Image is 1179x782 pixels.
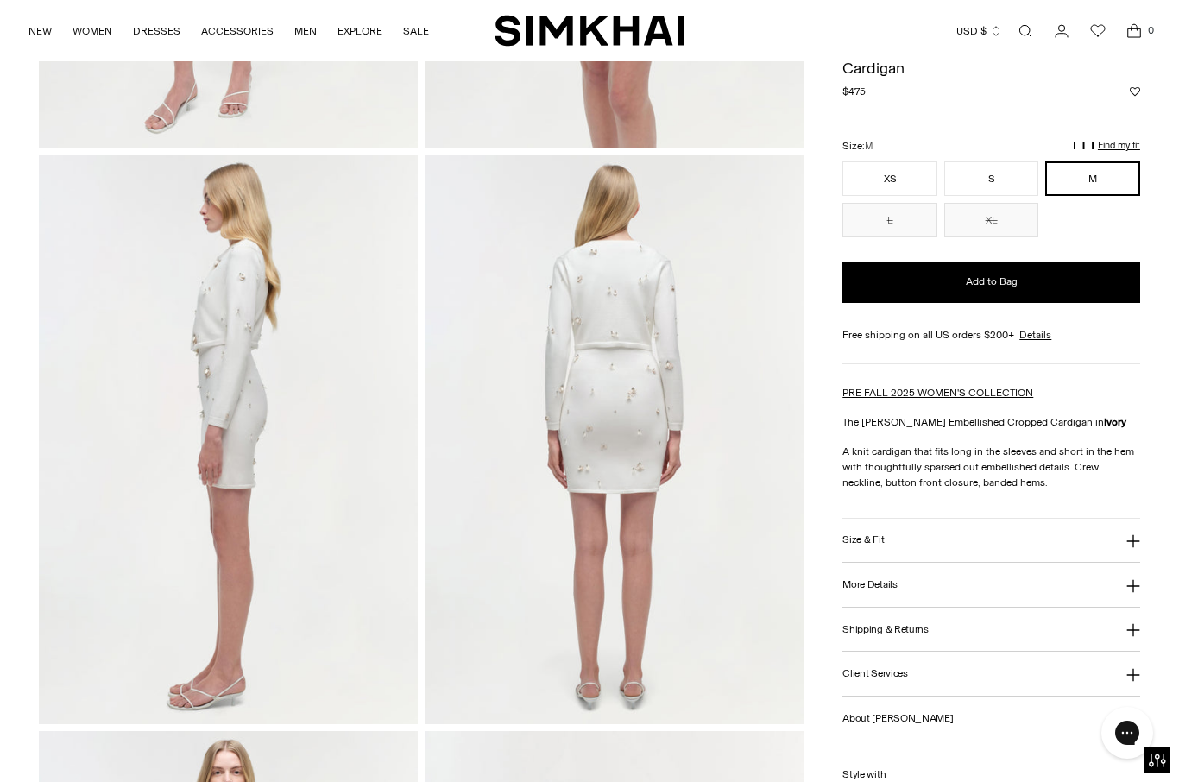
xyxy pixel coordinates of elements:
h6: Style with [842,769,1140,780]
h3: More Details [842,579,897,590]
a: ACCESSORIES [201,12,274,50]
button: XS [842,161,937,196]
button: XL [944,203,1039,237]
p: The [PERSON_NAME] Embellished Cropped Cardigan in [842,414,1140,430]
a: DRESSES [133,12,180,50]
a: SALE [403,12,429,50]
strong: Ivory [1104,416,1126,428]
button: More Details [842,563,1140,607]
span: Add to Bag [966,274,1018,289]
a: SIMKHAI [495,14,684,47]
a: Go to the account page [1044,14,1079,48]
h1: [PERSON_NAME] Embellished Cropped Cardigan [842,45,1140,76]
span: $475 [842,84,866,99]
button: Shipping & Returns [842,608,1140,652]
img: Zadie Embellished Cropped Cardigan [425,155,804,724]
button: USD $ [956,12,1002,50]
button: Add to Bag [842,262,1140,303]
button: Add to Wishlist [1130,86,1140,97]
button: S [944,161,1039,196]
span: 0 [1143,22,1158,38]
h3: Shipping & Returns [842,624,929,635]
a: Open search modal [1008,14,1043,48]
button: About [PERSON_NAME] [842,697,1140,741]
img: Zadie Embellished Cropped Cardigan [39,155,418,724]
a: MEN [294,12,317,50]
a: WOMEN [73,12,112,50]
label: Size: [842,138,873,155]
span: M [865,141,873,152]
a: EXPLORE [337,12,382,50]
p: A knit cardigan that fits long in the sleeves and short in the hem with thoughtfully sparsed out ... [842,444,1140,490]
iframe: Gorgias live chat messenger [1093,701,1162,765]
a: Open cart modal [1117,14,1151,48]
button: M [1045,161,1140,196]
button: Client Services [842,652,1140,696]
h3: Size & Fit [842,534,884,546]
h3: Client Services [842,668,908,679]
h3: About [PERSON_NAME] [842,713,953,724]
button: Size & Fit [842,519,1140,563]
div: Free shipping on all US orders $200+ [842,327,1140,343]
a: PRE FALL 2025 WOMEN'S COLLECTION [842,387,1033,399]
a: Wishlist [1081,14,1115,48]
a: Details [1019,327,1051,343]
button: L [842,203,937,237]
a: NEW [28,12,52,50]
